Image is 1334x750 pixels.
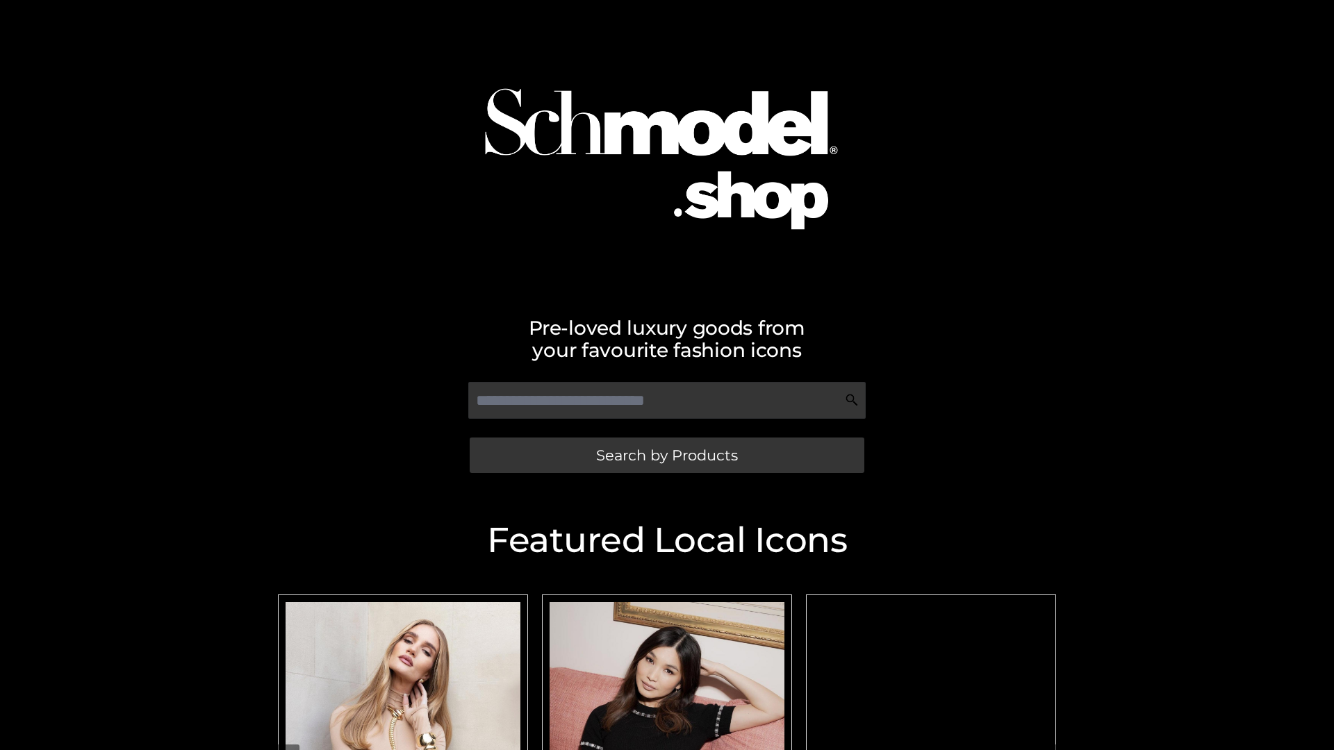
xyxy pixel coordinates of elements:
[845,393,859,407] img: Search Icon
[470,437,864,473] a: Search by Products
[271,523,1063,558] h2: Featured Local Icons​
[596,448,738,462] span: Search by Products
[271,317,1063,361] h2: Pre-loved luxury goods from your favourite fashion icons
